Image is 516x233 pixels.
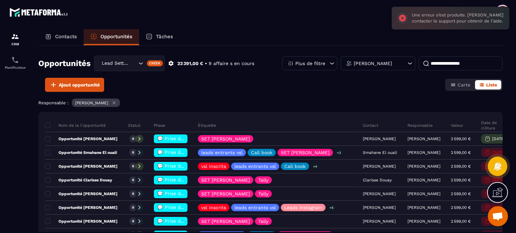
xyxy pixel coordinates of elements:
[234,164,276,169] p: leads entrants vsl
[201,150,243,155] p: leads entrants vsl
[55,34,77,40] p: Contacts
[2,51,29,74] a: schedulerschedulerPlanificateur
[128,123,140,128] p: Statut
[9,6,70,18] img: logo
[251,150,272,155] p: Call book
[258,178,268,182] p: Tally
[475,80,501,90] button: Liste
[492,136,505,141] p: [DATE]
[451,219,471,224] p: 2 599,00 €
[258,219,268,224] p: Tally
[458,82,470,88] span: Carte
[451,136,471,141] p: 2 599,00 €
[201,219,250,224] p: SET [PERSON_NAME]
[38,100,69,105] p: Responsable :
[209,60,254,67] p: 9 affaire s en cours
[407,205,440,210] p: [PERSON_NAME]
[201,164,226,169] p: vsl inscrits
[492,205,505,210] p: [DATE]
[201,178,250,182] p: SET [PERSON_NAME]
[94,56,165,71] div: Search for option
[354,61,392,66] p: [PERSON_NAME]
[156,34,173,40] p: Tâches
[45,136,118,141] p: Opportunité [PERSON_NAME]
[157,136,224,141] span: 💬 Prise de contact effectué
[45,205,118,210] p: Opportunité [PERSON_NAME]
[201,191,250,196] p: SET [PERSON_NAME]
[481,120,509,131] p: Date de clôture
[132,219,134,224] p: 0
[45,164,118,169] p: Opportunité [PERSON_NAME]
[2,66,29,69] p: Planificateur
[234,205,276,210] p: leads entrants vsl
[451,150,471,155] p: 2 599,00 €
[198,123,216,128] p: Étiquette
[154,123,165,128] p: Phase
[311,163,319,170] p: +4
[38,29,84,45] a: Contacts
[451,164,471,169] p: 2 599,00 €
[407,178,440,182] p: [PERSON_NAME]
[157,205,224,210] span: 💬 Prise de contact effectué
[451,205,471,210] p: 2 599,00 €
[2,42,29,46] p: CRM
[157,218,224,224] span: 💬 Prise de contact effectué
[139,29,180,45] a: Tâches
[446,80,474,90] button: Carte
[205,60,207,67] p: •
[486,82,497,88] span: Liste
[451,191,471,196] p: 2 599,00 €
[147,60,163,66] div: Créer
[132,178,134,182] p: 0
[201,205,226,210] p: vsl inscrits
[75,101,108,105] p: [PERSON_NAME]
[407,219,440,224] p: [PERSON_NAME]
[157,177,224,182] span: 💬 Prise de contact effectué
[132,191,134,196] p: 0
[157,163,224,169] span: 💬 Prise de contact effectué
[327,204,336,211] p: +5
[407,191,440,196] p: [PERSON_NAME]
[335,149,343,156] p: +3
[157,150,224,155] span: 💬 Prise de contact effectué
[132,205,134,210] p: 0
[284,164,306,169] p: Call book
[284,205,322,210] p: Leads Instagram
[2,27,29,51] a: formationformationCRM
[100,34,132,40] p: Opportunités
[11,33,19,41] img: formation
[45,123,106,128] p: Nom de la l'opportunité
[407,136,440,141] p: [PERSON_NAME]
[59,81,100,88] span: Ajout opportunité
[258,191,268,196] p: Tally
[100,60,130,67] span: Lead Setting
[132,164,134,169] p: 0
[11,56,19,64] img: scheduler
[451,178,471,182] p: 2 599,00 €
[177,60,203,67] p: 23 391,00 €
[281,150,330,155] p: SET [PERSON_NAME]
[84,29,139,45] a: Opportunités
[45,177,112,183] p: Opportunité Clarisse Douay
[45,191,118,196] p: Opportunité [PERSON_NAME]
[130,60,137,67] input: Search for option
[407,164,440,169] p: [PERSON_NAME]
[45,78,104,92] button: Ajout opportunité
[157,191,224,196] span: 💬 Prise de contact effectué
[45,219,118,224] p: Opportunité [PERSON_NAME]
[45,150,117,155] p: Opportunité Smahane El ouali
[132,136,134,141] p: 0
[38,57,91,70] h2: Opportunités
[451,123,463,128] p: Valeur
[363,123,378,128] p: Contact
[295,61,325,66] p: Plus de filtre
[407,150,440,155] p: [PERSON_NAME]
[488,206,508,226] div: Ouvrir le chat
[201,136,250,141] p: SET [PERSON_NAME]
[407,123,433,128] p: Responsable
[492,150,505,155] p: [DATE]
[132,150,134,155] p: 0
